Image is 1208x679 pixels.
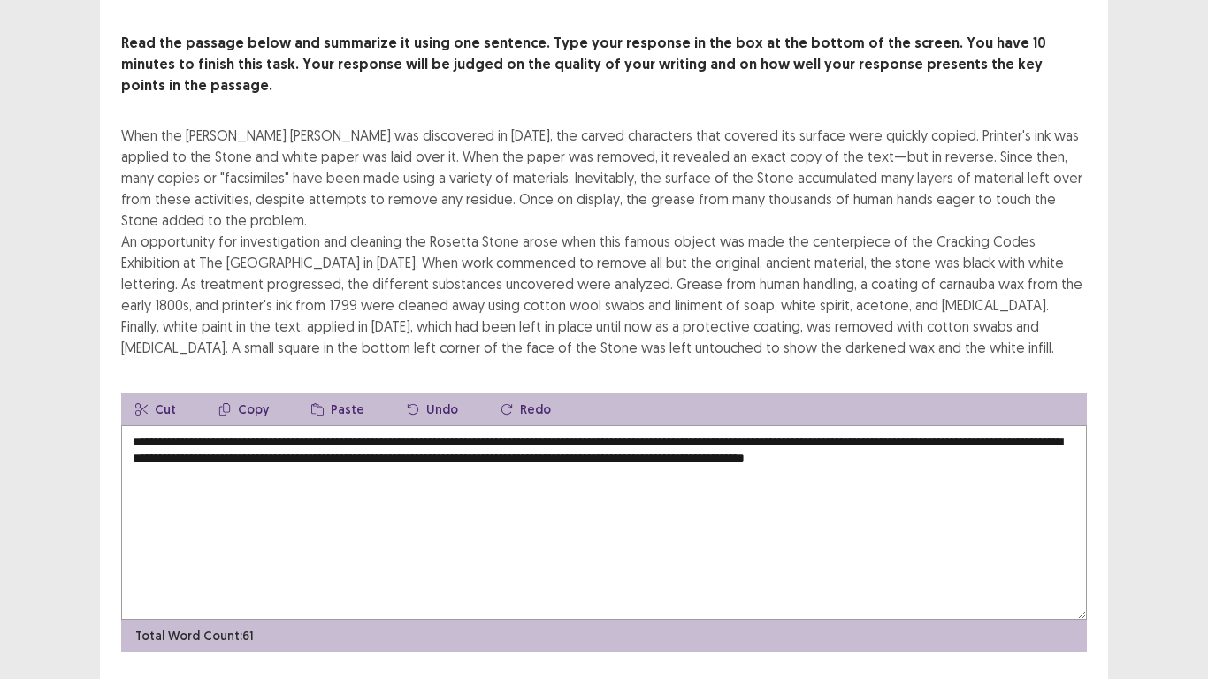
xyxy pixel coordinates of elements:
p: Total Word Count: 61 [135,627,254,645]
button: Cut [121,393,190,425]
p: Read the passage below and summarize it using one sentence. Type your response in the box at the ... [121,33,1087,96]
button: Redo [486,393,565,425]
button: Undo [393,393,472,425]
div: When the [PERSON_NAME] [PERSON_NAME] was discovered in [DATE], the carved characters that covered... [121,125,1087,358]
button: Paste [297,393,378,425]
button: Copy [204,393,283,425]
